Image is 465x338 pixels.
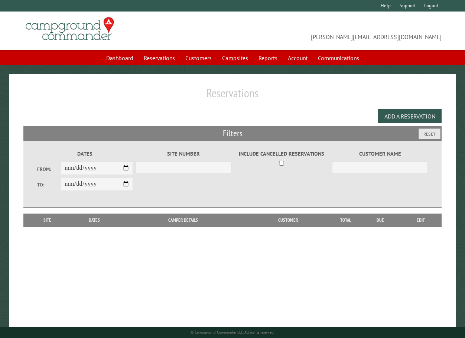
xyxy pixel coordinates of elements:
[23,86,442,106] h1: Reservations
[23,14,116,43] img: Campground Commander
[27,214,68,227] th: Site
[37,150,133,158] label: Dates
[191,330,274,335] small: © Campground Commander LLC. All rights reserved.
[37,166,61,173] label: From:
[102,51,138,65] a: Dashboard
[378,109,442,123] button: Add a Reservation
[419,129,440,139] button: Reset
[245,214,331,227] th: Customer
[254,51,282,65] a: Reports
[400,214,442,227] th: Edit
[234,150,329,158] label: Include Cancelled Reservations
[121,214,245,227] th: Camper Details
[313,51,364,65] a: Communications
[331,214,361,227] th: Total
[218,51,253,65] a: Campsites
[139,51,179,65] a: Reservations
[232,20,442,41] span: [PERSON_NAME][EMAIL_ADDRESS][DOMAIN_NAME]
[283,51,312,65] a: Account
[135,150,231,158] label: Site Number
[23,126,442,140] h2: Filters
[332,150,428,158] label: Customer Name
[37,181,61,188] label: To:
[181,51,216,65] a: Customers
[68,214,121,227] th: Dates
[361,214,400,227] th: Due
